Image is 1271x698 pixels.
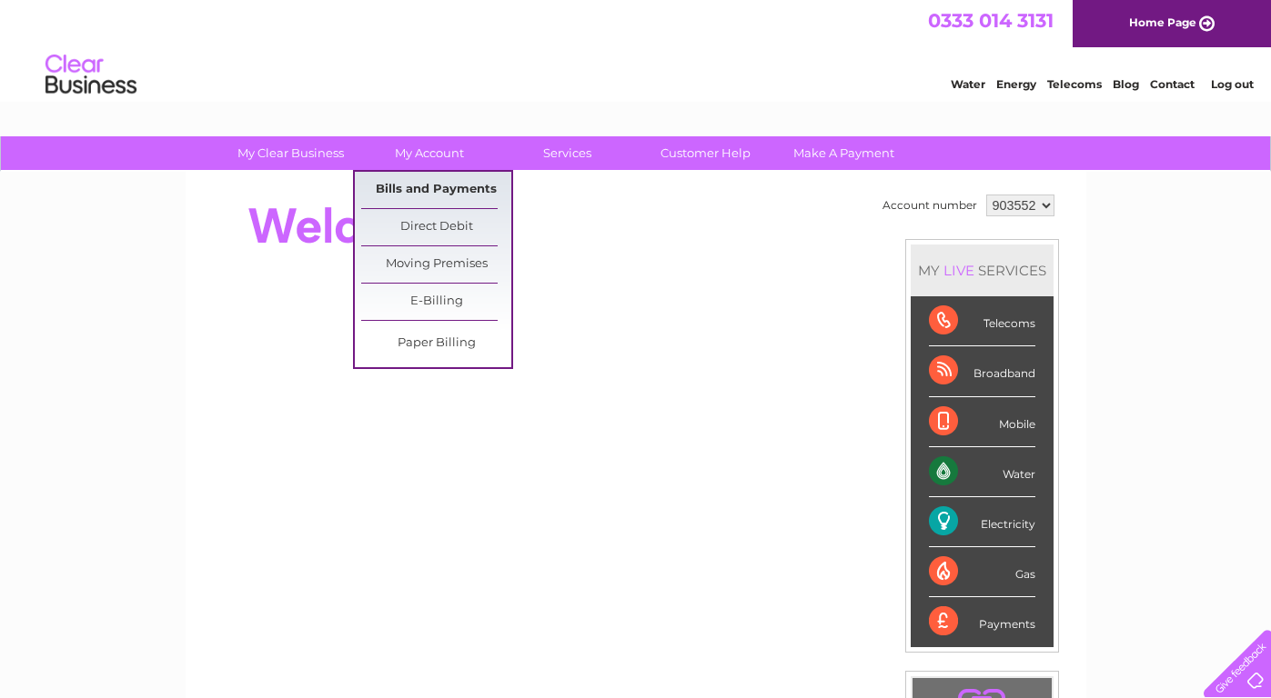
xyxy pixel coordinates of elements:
[929,346,1035,396] div: Broadband
[1113,77,1139,91] a: Blog
[928,9,1054,32] a: 0333 014 3131
[361,246,511,283] a: Moving Premises
[996,77,1036,91] a: Energy
[45,47,137,103] img: logo.png
[769,136,919,170] a: Make A Payment
[361,325,511,362] a: Paper Billing
[361,284,511,320] a: E-Billing
[929,597,1035,646] div: Payments
[1211,77,1254,91] a: Log out
[492,136,642,170] a: Services
[207,10,1066,88] div: Clear Business is a trading name of Verastar Limited (registered in [GEOGRAPHIC_DATA] No. 3667643...
[1047,77,1102,91] a: Telecoms
[951,77,985,91] a: Water
[911,244,1054,296] div: MY SERVICES
[216,136,366,170] a: My Clear Business
[1150,77,1195,91] a: Contact
[929,397,1035,447] div: Mobile
[929,497,1035,547] div: Electricity
[929,547,1035,597] div: Gas
[940,262,978,279] div: LIVE
[354,136,504,170] a: My Account
[630,136,781,170] a: Customer Help
[361,172,511,208] a: Bills and Payments
[929,296,1035,346] div: Telecoms
[361,209,511,245] a: Direct Debit
[878,190,982,221] td: Account number
[929,447,1035,497] div: Water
